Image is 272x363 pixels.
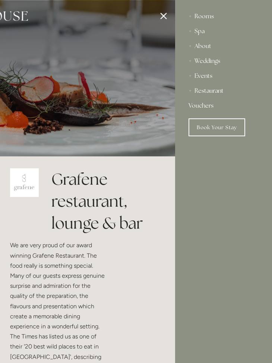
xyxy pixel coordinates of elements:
[189,9,259,24] div: Rooms
[189,54,259,69] div: Weddings
[189,69,259,83] div: Events
[189,98,259,113] a: Vouchers
[189,39,259,54] div: About
[189,83,259,98] div: Restaurant
[189,118,245,136] a: Book Your Stay
[189,24,259,39] div: Spa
